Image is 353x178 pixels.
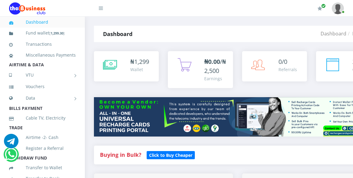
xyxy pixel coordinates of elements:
[204,58,220,66] b: ₦0.00
[332,2,344,14] img: User
[130,57,149,66] div: ₦
[9,15,76,29] a: Dashboard
[321,4,326,8] span: Renew/Upgrade Subscription
[9,91,76,106] a: Data
[9,2,45,15] img: Logo
[94,51,159,81] a: ₦1,299 Wallet
[130,66,149,73] div: Wallet
[100,151,141,158] strong: Buying in Bulk?
[168,51,233,88] a: ₦0.00/₦2,500 Earnings
[204,58,226,75] span: /₦2,500
[134,58,149,66] span: 1,299
[103,30,132,38] strong: Dashboard
[321,30,346,37] a: Dashboard
[5,152,17,162] a: Chat for support
[9,80,76,94] a: Vouchers
[9,141,76,155] a: Register a Referral
[9,26,76,40] a: Fund wallet[1,299.30]
[9,48,76,62] a: Miscellaneous Payments
[9,130,76,144] a: Airtime -2- Cash
[147,151,195,158] a: Click to Buy Cheaper
[9,37,76,51] a: Transactions
[9,68,76,83] a: VTU
[204,75,227,82] div: Earnings
[4,138,18,148] a: Chat for support
[242,51,307,81] a: 0/0 Referrals
[149,152,192,158] b: Click to Buy Cheaper
[278,58,287,66] span: 0/0
[318,6,322,11] i: Renew/Upgrade Subscription
[49,31,65,35] small: [ ]
[278,66,297,73] div: Referrals
[9,161,76,175] a: Transfer to Wallet
[51,31,63,35] b: 1,299.30
[9,111,76,125] a: Cable TV, Electricity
